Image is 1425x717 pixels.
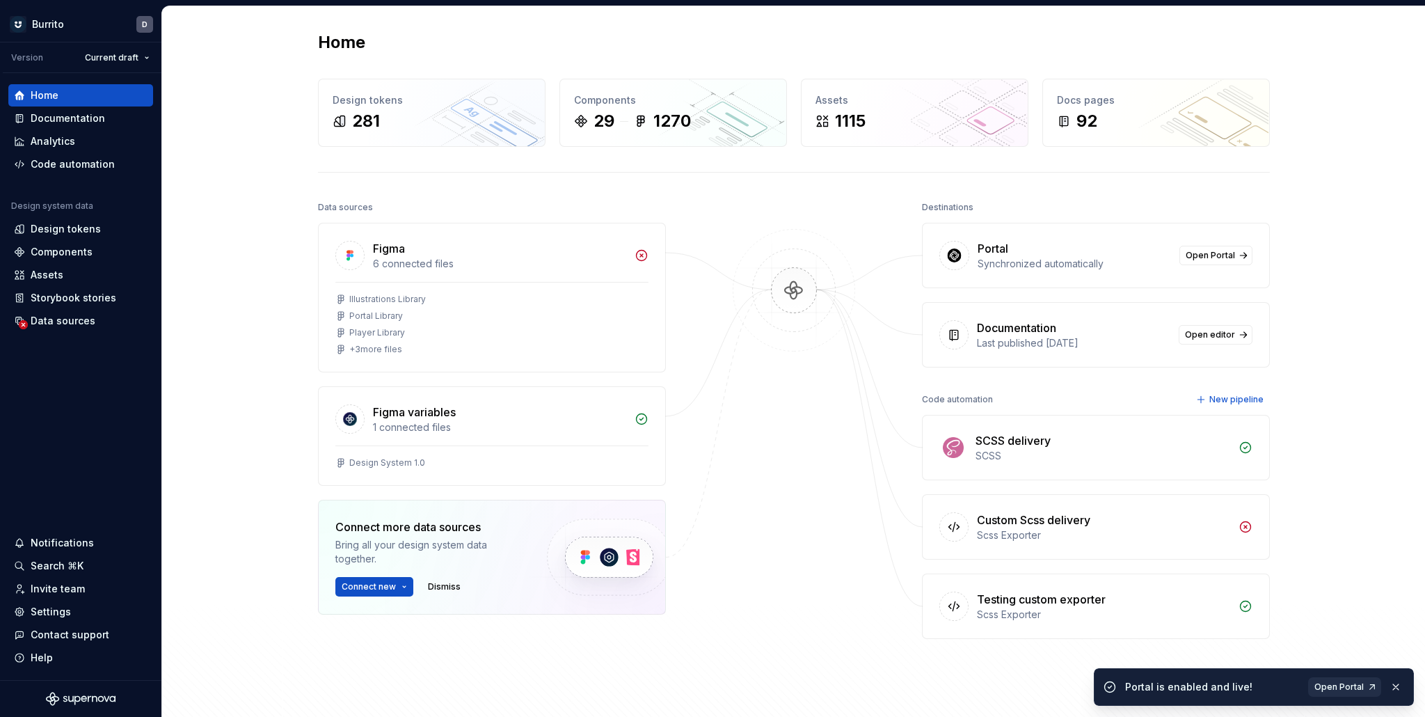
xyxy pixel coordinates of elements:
[8,310,153,332] a: Data sources
[318,223,666,372] a: Figma6 connected filesIllustrations LibraryPortal LibraryPlayer Library+3more files
[978,257,1171,271] div: Synchronized automatically
[32,17,64,31] div: Burrito
[801,79,1028,147] a: Assets1115
[8,647,153,669] button: Help
[46,692,116,706] svg: Supernova Logo
[31,582,85,596] div: Invite team
[31,605,71,619] div: Settings
[1179,246,1252,265] a: Open Portal
[373,420,626,434] div: 1 connected files
[31,245,93,259] div: Components
[977,591,1106,608] div: Testing custom exporter
[1209,394,1264,405] span: New pipeline
[574,93,772,107] div: Components
[85,52,138,63] span: Current draft
[335,519,523,535] div: Connect more data sources
[31,651,53,665] div: Help
[8,601,153,623] a: Settings
[31,536,94,550] div: Notifications
[335,538,523,566] div: Bring all your design system data together.
[8,218,153,240] a: Design tokens
[976,449,1230,463] div: SCSS
[8,532,153,554] button: Notifications
[318,386,666,486] a: Figma variables1 connected filesDesign System 1.0
[8,578,153,600] a: Invite team
[8,153,153,175] a: Code automation
[1125,680,1300,694] div: Portal is enabled and live!
[8,130,153,152] a: Analytics
[335,577,413,597] button: Connect new
[977,528,1230,542] div: Scss Exporter
[342,581,396,592] span: Connect new
[318,31,365,54] h2: Home
[31,628,109,642] div: Contact support
[349,294,426,305] div: Illustrations Library
[428,581,461,592] span: Dismiss
[8,287,153,309] a: Storybook stories
[352,110,380,132] div: 281
[1308,677,1381,697] a: Open Portal
[1076,110,1097,132] div: 92
[318,79,546,147] a: Design tokens281
[835,110,866,132] div: 1115
[978,240,1008,257] div: Portal
[1186,250,1235,261] span: Open Portal
[31,559,83,573] div: Search ⌘K
[977,608,1230,622] div: Scss Exporter
[11,52,43,63] div: Version
[1042,79,1270,147] a: Docs pages92
[977,512,1090,528] div: Custom Scss delivery
[8,107,153,129] a: Documentation
[422,577,467,597] button: Dismiss
[922,198,973,217] div: Destinations
[8,555,153,577] button: Search ⌘K
[31,157,115,171] div: Code automation
[318,198,373,217] div: Data sources
[31,222,101,236] div: Design tokens
[1057,93,1255,107] div: Docs pages
[977,336,1170,350] div: Last published [DATE]
[1179,325,1252,345] a: Open editor
[31,88,58,102] div: Home
[10,16,26,33] img: 85bf3839-ac2d-425e-bb53-4a9ca1ede302.png
[349,457,425,468] div: Design System 1.0
[31,314,95,328] div: Data sources
[8,624,153,646] button: Contact support
[977,320,1056,336] div: Documentation
[31,134,75,148] div: Analytics
[653,110,691,132] div: 1270
[373,257,626,271] div: 6 connected files
[31,268,63,282] div: Assets
[79,48,156,68] button: Current draft
[349,327,405,338] div: Player Library
[976,432,1051,449] div: SCSS delivery
[815,93,1014,107] div: Assets
[349,344,402,355] div: + 3 more files
[559,79,787,147] a: Components291270
[8,241,153,263] a: Components
[373,404,456,420] div: Figma variables
[333,93,531,107] div: Design tokens
[922,390,993,409] div: Code automation
[1314,681,1364,693] span: Open Portal
[373,240,405,257] div: Figma
[349,310,403,322] div: Portal Library
[8,84,153,107] a: Home
[8,264,153,286] a: Assets
[1185,329,1235,340] span: Open editor
[31,111,105,125] div: Documentation
[142,19,148,30] div: D
[3,9,159,39] button: BurritoD
[31,291,116,305] div: Storybook stories
[1192,390,1270,409] button: New pipeline
[11,200,93,212] div: Design system data
[594,110,614,132] div: 29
